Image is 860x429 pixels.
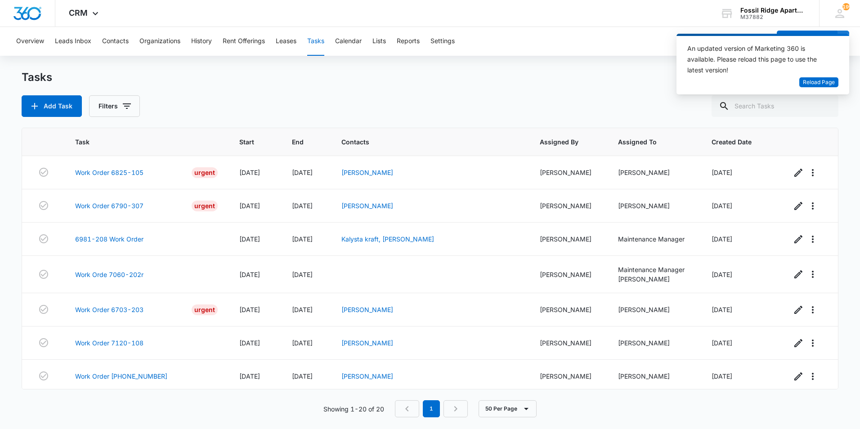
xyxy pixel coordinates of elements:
[75,305,143,314] a: Work Order 6703-203
[292,169,313,176] span: [DATE]
[618,265,690,274] div: Maintenance Manager
[799,77,838,88] button: Reload Page
[430,27,455,56] button: Settings
[618,338,690,348] div: [PERSON_NAME]
[712,339,732,347] span: [DATE]
[239,235,260,243] span: [DATE]
[740,14,806,20] div: account id
[712,372,732,380] span: [DATE]
[397,27,420,56] button: Reports
[540,137,583,147] span: Assigned By
[712,235,732,243] span: [DATE]
[540,371,596,381] div: [PERSON_NAME]
[292,339,313,347] span: [DATE]
[479,400,537,417] button: 50 Per Page
[22,71,52,84] h1: Tasks
[89,95,140,117] button: Filters
[75,371,167,381] a: Work Order [PHONE_NUMBER]
[323,404,384,414] p: Showing 1-20 of 20
[372,27,386,56] button: Lists
[712,137,757,147] span: Created Date
[191,27,212,56] button: History
[292,306,313,313] span: [DATE]
[618,234,690,244] div: Maintenance Manager
[395,400,468,417] nav: Pagination
[292,137,307,147] span: End
[540,234,596,244] div: [PERSON_NAME]
[292,202,313,210] span: [DATE]
[712,202,732,210] span: [DATE]
[341,169,393,176] a: [PERSON_NAME]
[335,27,362,56] button: Calendar
[75,270,143,279] a: Work Orde 7060-202r
[712,169,732,176] span: [DATE]
[687,43,828,76] div: An updated version of Marketing 360 is available. Please reload this page to use the latest version!
[712,306,732,313] span: [DATE]
[777,31,838,52] button: Add Contact
[75,168,143,177] a: Work Order 6825-105
[22,95,82,117] button: Add Task
[16,27,44,56] button: Overview
[239,137,257,147] span: Start
[618,201,690,210] div: [PERSON_NAME]
[102,27,129,56] button: Contacts
[712,271,732,278] span: [DATE]
[55,27,91,56] button: Leads Inbox
[292,235,313,243] span: [DATE]
[842,3,850,10] div: notifications count
[618,137,677,147] span: Assigned To
[341,372,393,380] a: [PERSON_NAME]
[292,271,313,278] span: [DATE]
[540,270,596,279] div: [PERSON_NAME]
[540,338,596,348] div: [PERSON_NAME]
[540,168,596,177] div: [PERSON_NAME]
[75,234,143,244] a: 6981-208 Work Order
[75,338,143,348] a: Work Order 7120-108
[712,95,838,117] input: Search Tasks
[341,235,434,243] a: Kalysta kraft, [PERSON_NAME]
[618,305,690,314] div: [PERSON_NAME]
[75,201,143,210] a: Work Order 6790-307
[341,137,505,147] span: Contacts
[540,305,596,314] div: [PERSON_NAME]
[803,78,835,87] span: Reload Page
[341,339,393,347] a: [PERSON_NAME]
[139,27,180,56] button: Organizations
[540,201,596,210] div: [PERSON_NAME]
[341,306,393,313] a: [PERSON_NAME]
[69,8,88,18] span: CRM
[292,372,313,380] span: [DATE]
[618,168,690,177] div: [PERSON_NAME]
[423,400,440,417] em: 1
[192,201,218,211] div: Urgent
[192,304,218,315] div: Urgent
[341,202,393,210] a: [PERSON_NAME]
[239,372,260,380] span: [DATE]
[618,371,690,381] div: [PERSON_NAME]
[239,306,260,313] span: [DATE]
[842,3,850,10] span: 199
[307,27,324,56] button: Tasks
[239,339,260,347] span: [DATE]
[192,167,218,178] div: Urgent
[239,169,260,176] span: [DATE]
[223,27,265,56] button: Rent Offerings
[239,271,260,278] span: [DATE]
[239,202,260,210] span: [DATE]
[618,274,690,284] div: [PERSON_NAME]
[276,27,296,56] button: Leases
[740,7,806,14] div: account name
[75,137,205,147] span: Task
